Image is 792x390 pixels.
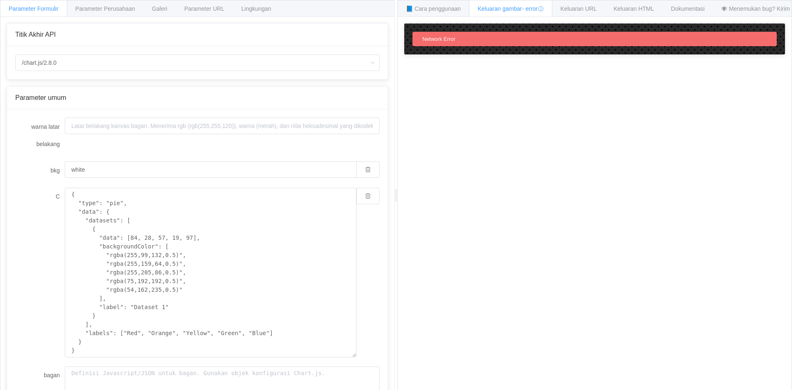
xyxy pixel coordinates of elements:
[522,5,543,12] span: - error
[15,54,379,71] input: Memilih
[184,5,224,12] font: Parameter URL
[44,372,60,379] font: bagan
[65,161,356,178] input: Latar belakang kanvas bagan. Menerima rgb (rgb(255,255,120)), warna (merah), dan nilai heksadesim...
[50,167,60,174] font: bkg
[15,31,56,38] font: Titik Akhir API
[152,5,167,12] font: Galeri
[561,5,597,12] font: Keluaran URL
[65,118,379,134] input: Latar belakang kanvas bagan. Menerima rgb (rgb(255,255,120)), warna (merah), dan nilai heksadesim...
[241,5,271,12] font: Lingkungan
[31,123,60,147] font: warna latar belakang
[9,5,59,12] font: Parameter Formulir
[75,5,135,12] font: Parameter Perusahaan
[56,194,60,200] font: C
[15,94,66,101] font: Parameter umum
[671,5,705,12] font: Dokumentasi
[478,5,522,12] font: Keluaran gambar
[613,5,654,12] font: Keluaran HTML
[406,5,461,12] font: 📘 Cara penggunaan
[422,36,455,42] span: Network Error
